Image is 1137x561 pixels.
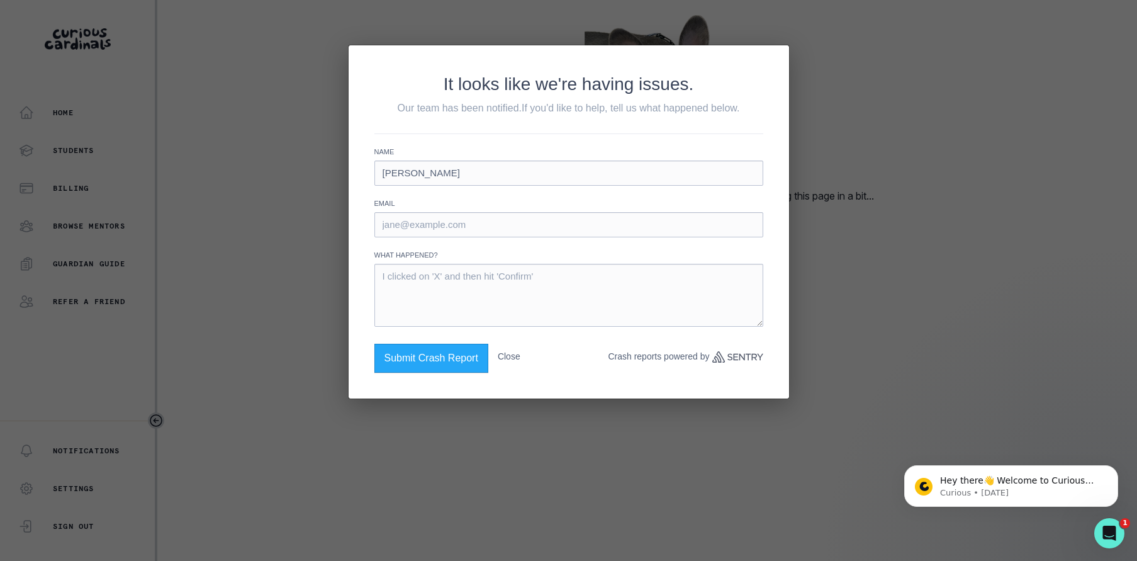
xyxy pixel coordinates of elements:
[374,161,763,186] input: Jane Bloggs
[608,344,763,370] p: Crash reports powered by
[885,439,1137,527] iframe: Intercom notifications message
[374,147,763,157] label: Name
[1094,518,1124,548] iframe: Intercom live chat
[374,71,763,98] h2: It looks like we're having issues.
[374,212,763,238] input: jane@example.com
[1120,518,1130,528] span: 1
[374,344,488,373] button: Submit Crash Report
[374,198,763,209] label: Email
[498,344,520,370] button: Close
[374,250,763,261] label: What happened?
[522,103,739,113] span: If you'd like to help, tell us what happened below.
[374,101,763,116] p: Our team has been notified.
[712,351,763,363] a: Sentry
